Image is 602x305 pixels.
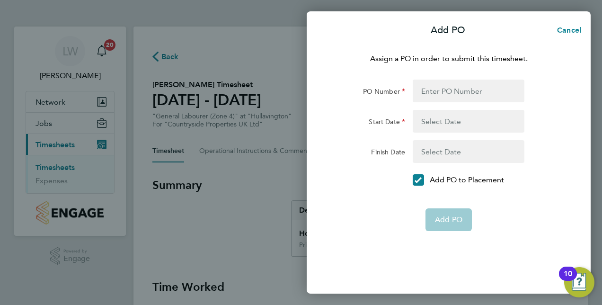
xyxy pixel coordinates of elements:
[564,267,594,297] button: Open Resource Center, 10 new notifications
[554,26,581,35] span: Cancel
[542,21,591,40] button: Cancel
[371,148,405,159] label: Finish Date
[564,274,572,286] div: 10
[430,174,504,186] p: Add PO to Placement
[363,87,405,99] label: PO Number
[333,53,564,64] p: Assign a PO in order to submit this timesheet.
[369,117,405,129] label: Start Date
[431,24,465,37] p: Add PO
[413,80,524,102] input: Enter PO Number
